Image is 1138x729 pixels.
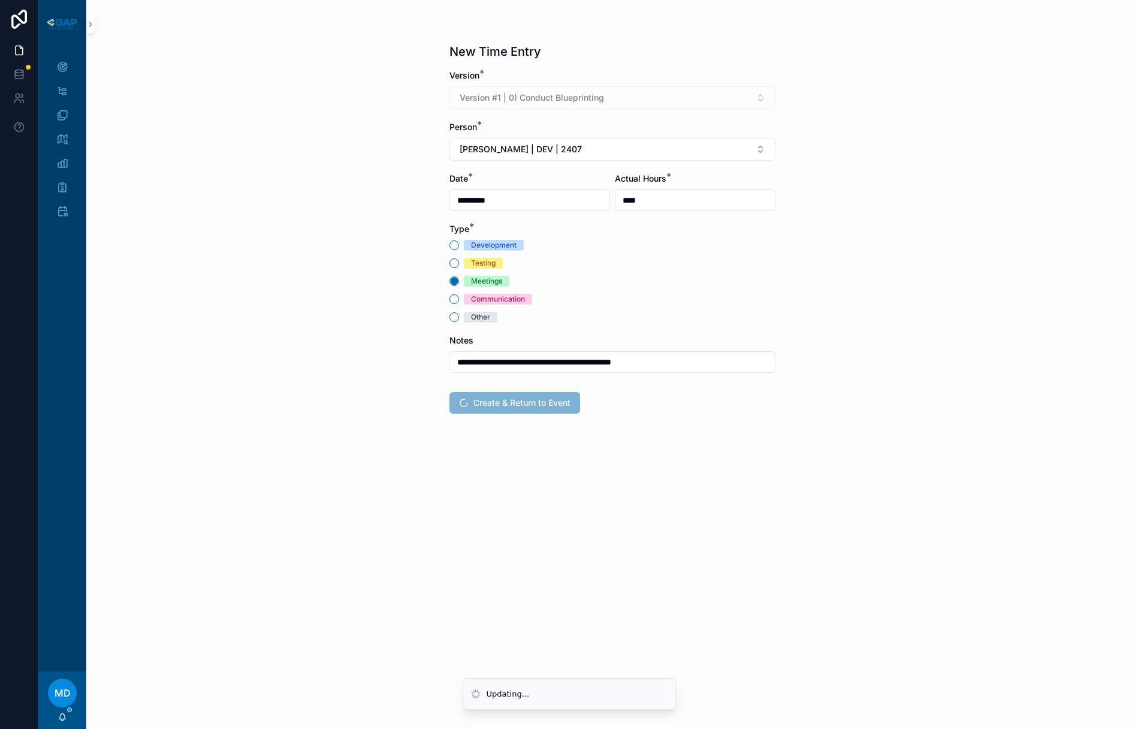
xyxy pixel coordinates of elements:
div: Development [471,240,517,251]
span: Person [449,122,477,132]
button: Select Button [449,138,775,161]
div: scrollable content [38,48,86,237]
span: Actual Hours [615,173,666,183]
div: Meetings [471,276,502,287]
div: Other [471,312,490,323]
span: [PERSON_NAME] | DEV | 2407 [460,143,582,155]
div: Communication [471,294,525,305]
span: Notes [449,335,473,345]
div: Testing [471,258,496,269]
span: Type [449,224,469,234]
span: MD [55,686,71,700]
span: Date [449,173,468,183]
h1: New Time Entry [449,43,541,60]
div: Updating... [487,688,530,700]
span: Version [449,70,479,80]
img: App logo [46,17,79,31]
